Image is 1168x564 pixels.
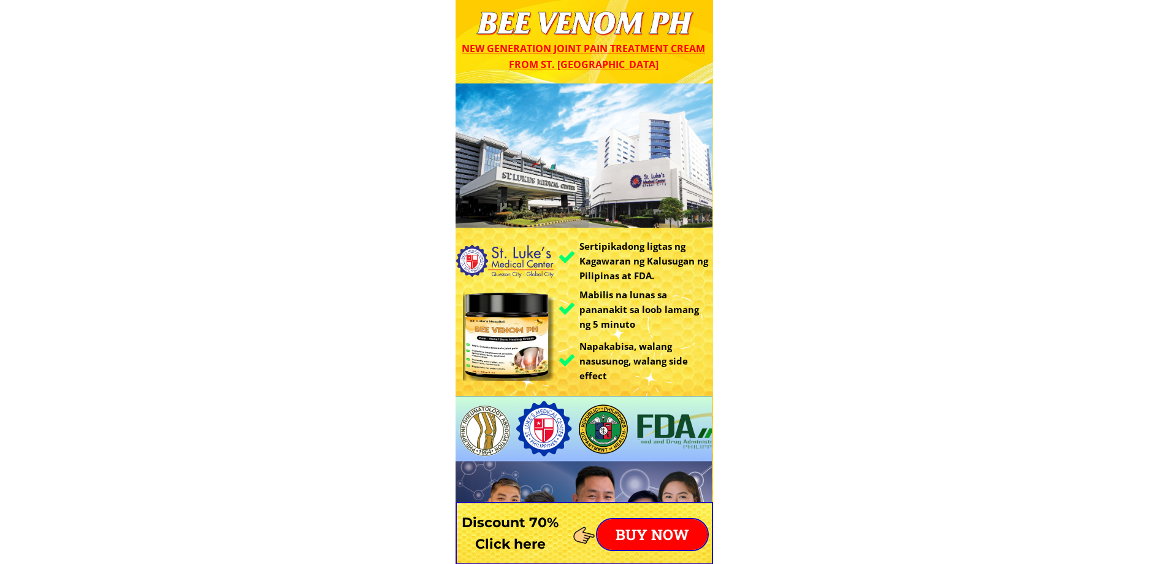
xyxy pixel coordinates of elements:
p: BUY NOW [597,519,708,550]
h3: Discount 70% Click here [456,512,565,555]
h3: Sertipikadong ligtas ng Kagawaran ng Kalusugan ng Pilipinas at FDA. [579,239,716,283]
span: New generation joint pain treatment cream from St. [GEOGRAPHIC_DATA] [462,42,705,71]
h3: Mabilis na lunas sa pananakit sa loob lamang ng 5 minuto [579,287,709,331]
h3: Napakabisa, walang nasusunog, walang side effect [579,339,712,383]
